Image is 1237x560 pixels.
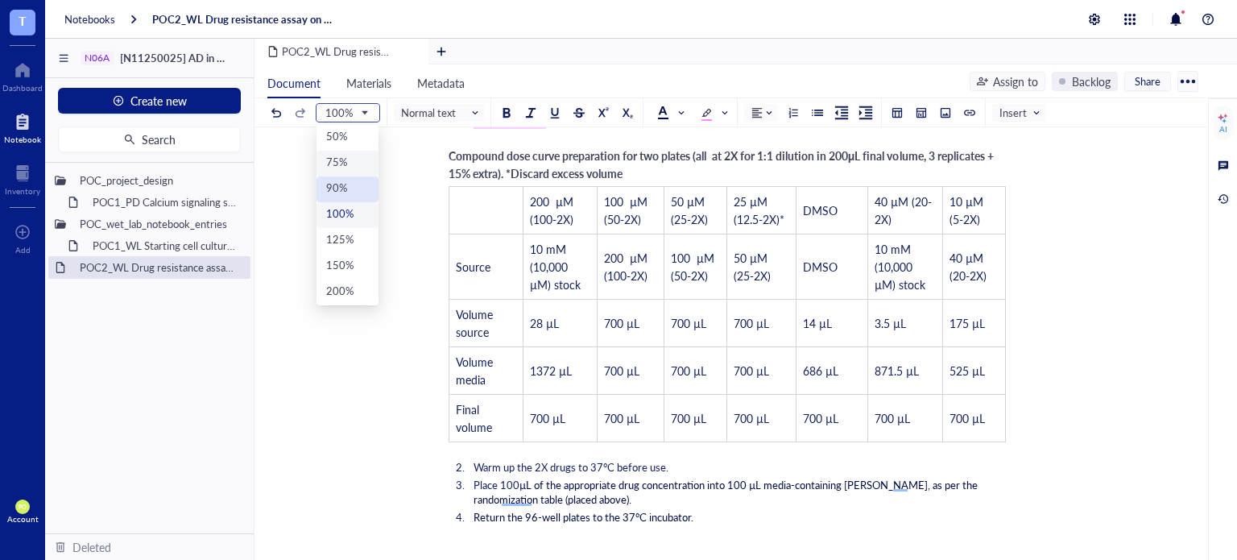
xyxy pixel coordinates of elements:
button: Search [58,127,241,152]
span: 686 µL [803,363,838,379]
span: 200 µM (100-2X) [530,193,577,227]
span: µL of the appropriate drug concentration into 100 µL media-containing [PERSON_NAME], as per the r... [474,477,980,507]
span: 3.5 µL [875,315,906,331]
a: Notebooks [64,12,115,27]
a: POC2_WL Drug resistance assay on N06A library [152,12,334,27]
span: Normal text [401,106,480,120]
div: 75% [326,155,369,172]
span: 700 µL [734,315,769,331]
div: 90% [326,180,369,198]
div: 150% [316,254,379,280]
span: Search [142,133,176,146]
div: N06A [85,52,110,64]
div: 125% [316,228,379,254]
div: 100% [316,202,379,228]
div: 90% [316,176,379,202]
span: Share [1135,74,1160,89]
a: Dashboard [2,57,43,93]
button: Create new [58,88,241,114]
span: 700 µL [604,363,639,379]
span: 700 µL [875,410,910,426]
span: PO [19,504,27,511]
span: Insert [999,106,1041,120]
div: 50% [326,129,369,147]
span: 100 µM (50-2X) [604,193,651,227]
span: 700 µL [734,410,769,426]
div: Backlog [1072,73,1111,90]
span: 100 µM (50-2X) [671,250,718,284]
span: DMSO [803,259,838,275]
a: Inventory [5,160,40,196]
span: Warm up the 2X drugs to 37°C before use. [474,459,668,475]
span: Return the 96-well plates to the 37°C incubator. [474,509,693,525]
span: 700 µL [949,410,985,426]
span: Document [267,75,321,91]
div: 75% [316,151,379,176]
div: 125% [326,232,369,250]
div: POC1_WL Starting cell culture protocol [85,234,244,257]
span: 14 µL [803,315,832,331]
span: 700 µL [671,315,706,331]
span: 700 µL [604,315,639,331]
span: 50 µM (25-2X) [671,193,708,227]
div: POC_wet_lab_notebook_entries [72,213,244,235]
div: Dashboard [2,83,43,93]
span: 10 mM (10,000 µM) stock [530,241,581,292]
span: 525 µL [949,363,985,379]
span: L final volume, 3 replicates + 15% extra). *Discard excess volume [449,147,996,181]
span: 40 µM (20-2X) [875,193,932,227]
span: 700 µL [671,410,706,426]
span: Create new [130,94,187,107]
span: T [19,10,27,31]
span: 700 µL [671,363,706,379]
span: 10 µM (5-2X) [949,193,987,227]
span: 50 µM (25-2X) [734,250,771,284]
span: Compound dose curve preparation for two plates (all at 2X for 1:1 dilution in 200 [449,147,848,164]
span: 25 µM (12.5-2X)* [734,193,784,227]
a: Notebook [4,109,41,144]
div: Assign to [993,73,1038,90]
span: Place 100 [474,477,519,492]
span: 175 µL [949,315,985,331]
span: Volume source [456,306,496,340]
span: 700 µL [604,410,639,426]
div: AI [1219,124,1227,134]
div: Inventory [5,186,40,196]
div: Notebook [4,135,41,144]
div: 50% [316,125,379,151]
span: 1372 µL [530,363,572,379]
div: POC1_PD Calcium signaling screen of N06A library [85,191,244,214]
div: 200% [316,280,379,305]
span: 100% [325,106,367,120]
div: 200% [326,284,369,301]
span: 10 mM (10,000 µM) stock [875,241,925,292]
div: POC_project_design [72,169,244,192]
span: 200 µM (100-2X) [604,250,651,284]
span: 700 µL [803,410,838,426]
span: 28 µL [530,315,559,331]
span: Materials [346,75,391,91]
span: 700 µL [734,363,769,379]
div: Add [15,245,31,255]
div: 100% [326,206,369,224]
div: POC2_WL Drug resistance assay on N06A library [72,256,244,279]
span: DMSO [803,202,838,218]
span: Source [456,259,490,275]
button: Share [1124,72,1171,91]
div: Account [7,514,39,524]
span: 871.5 µL [875,363,919,379]
span: 700 µL [530,410,565,426]
span: μ [848,147,855,164]
div: 150% [326,258,369,276]
span: Final volume [456,401,492,435]
span: 40 µM (20-2X) [949,250,987,284]
div: Deleted [72,538,111,556]
span: Metadata [417,75,465,91]
span: [N11250025] AD in GBM project-POC [120,50,302,65]
span: Volume media [456,354,496,388]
